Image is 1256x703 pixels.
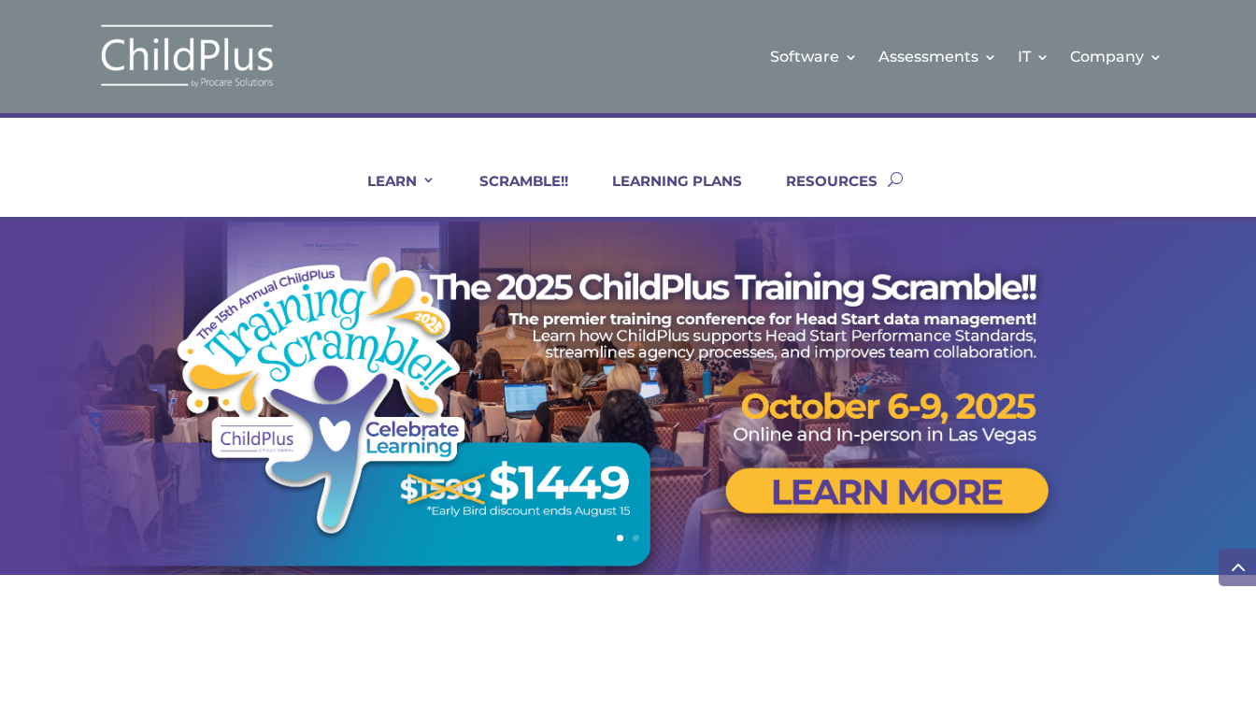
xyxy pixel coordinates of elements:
a: RESOURCES [763,172,878,217]
a: 1 [617,535,623,541]
a: LEARNING PLANS [589,172,742,217]
a: SCRAMBLE!! [456,172,568,217]
a: Assessments [878,19,997,94]
a: LEARN [344,172,435,217]
a: Company [1070,19,1163,94]
a: IT [1018,19,1049,94]
a: 2 [633,535,639,541]
a: Software [770,19,858,94]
